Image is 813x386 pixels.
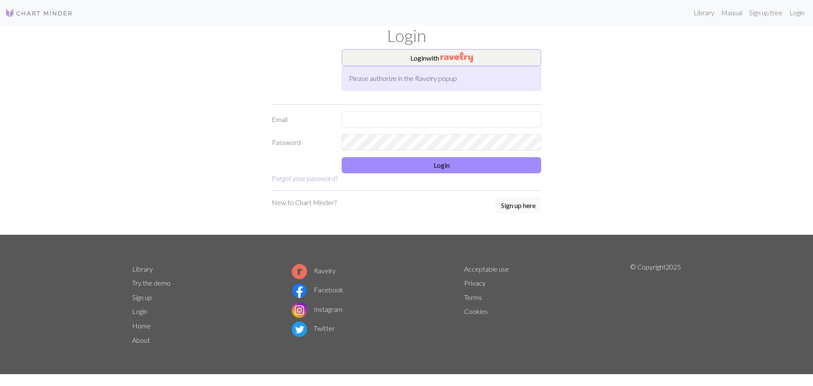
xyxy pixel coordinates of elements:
[292,264,307,279] img: Ravelry logo
[132,322,151,330] a: Home
[292,305,343,313] a: Instagram
[630,262,681,347] p: © Copyright 2025
[342,49,541,66] button: Loginwith
[292,303,307,318] img: Instagram logo
[127,25,686,46] h1: Login
[464,279,486,287] a: Privacy
[292,322,307,337] img: Twitter logo
[292,267,336,275] a: Ravelry
[746,4,786,21] a: Sign up free
[342,157,541,173] button: Login
[495,197,541,214] a: Sign up here
[272,197,337,208] p: New to Chart Minder?
[495,197,541,214] button: Sign up here
[267,111,337,128] label: Email
[440,52,473,62] img: Ravelry
[786,4,808,21] a: Login
[292,324,335,332] a: Twitter
[5,8,73,18] img: Logo
[342,66,541,91] div: Please authorize in the Ravelry popup
[272,174,338,182] a: Forgot your password?
[718,4,746,21] a: Manual
[267,134,337,150] label: Password
[690,4,718,21] a: Library
[464,265,509,273] a: Acceptable use
[132,279,171,287] a: Try the demo
[464,307,488,315] a: Cookies
[132,265,153,273] a: Library
[132,336,150,344] a: About
[464,293,482,301] a: Terms
[132,307,147,315] a: Login
[292,286,343,294] a: Facebook
[132,293,152,301] a: Sign up
[292,283,307,298] img: Facebook logo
